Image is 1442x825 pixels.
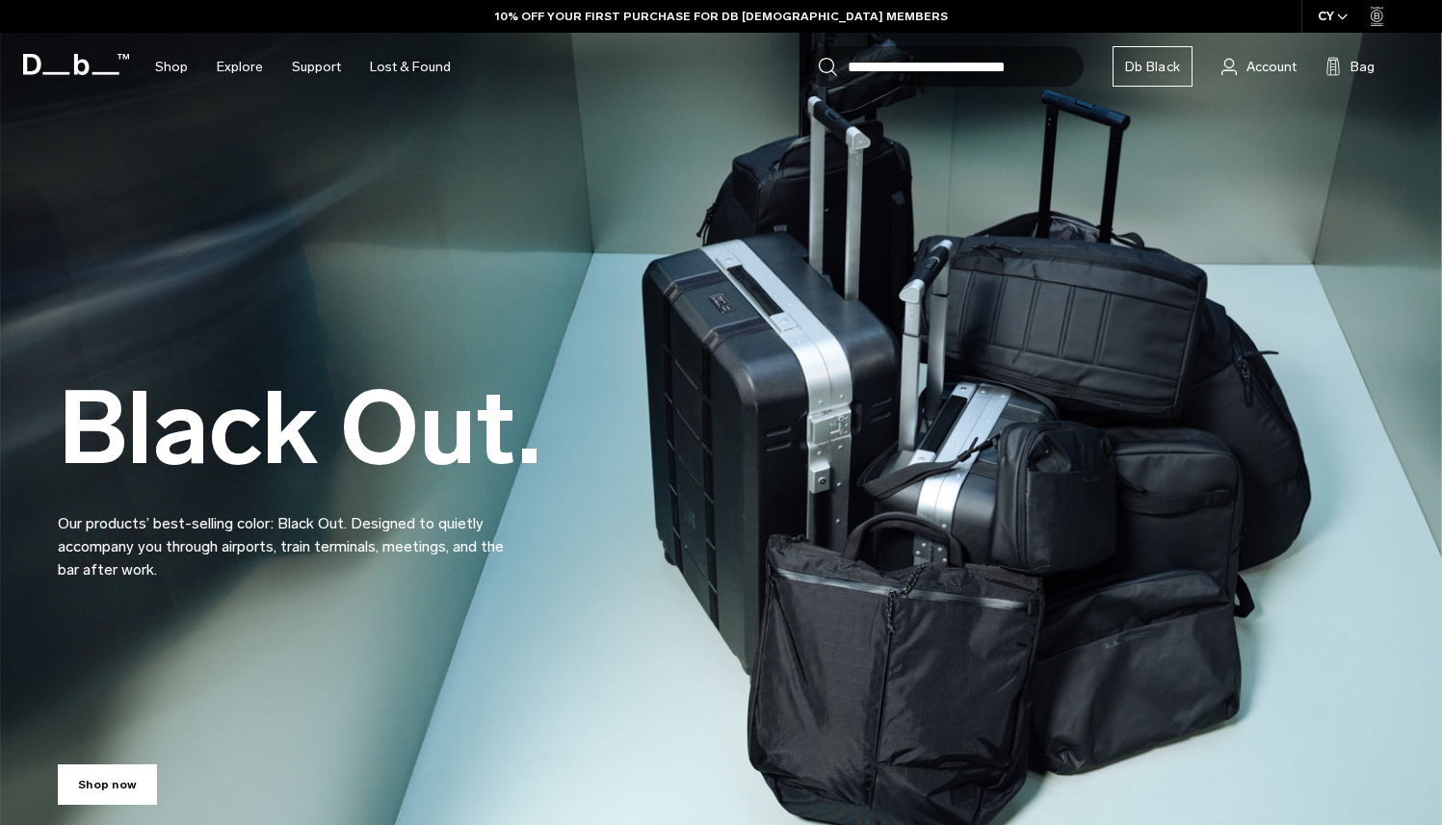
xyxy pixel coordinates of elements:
[1113,46,1193,87] a: Db Black
[495,8,948,25] a: 10% OFF YOUR FIRST PURCHASE FOR DB [DEMOGRAPHIC_DATA] MEMBERS
[217,33,263,101] a: Explore
[1246,57,1297,77] span: Account
[1350,57,1375,77] span: Bag
[370,33,451,101] a: Lost & Found
[58,378,541,479] h2: Black Out.
[155,33,188,101] a: Shop
[292,33,341,101] a: Support
[58,764,157,805] a: Shop now
[1221,55,1297,78] a: Account
[1325,55,1375,78] button: Bag
[58,489,520,581] p: Our products’ best-selling color: Black Out. Designed to quietly accompany you through airports, ...
[141,33,465,101] nav: Main Navigation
